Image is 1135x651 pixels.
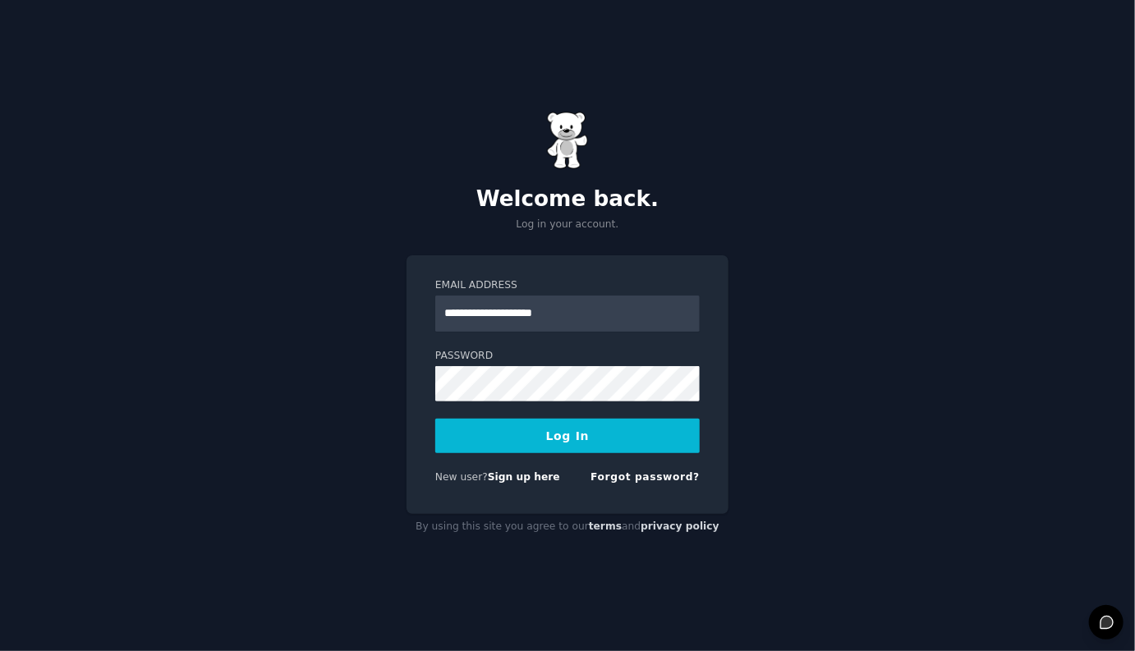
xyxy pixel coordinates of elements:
[488,471,560,483] a: Sign up here
[435,278,700,293] label: Email Address
[435,419,700,453] button: Log In
[641,520,719,532] a: privacy policy
[547,112,588,169] img: Gummy Bear
[435,471,488,483] span: New user?
[590,471,700,483] a: Forgot password?
[435,349,700,364] label: Password
[589,520,622,532] a: terms
[407,186,728,213] h2: Welcome back.
[407,514,728,540] div: By using this site you agree to our and
[407,218,728,232] p: Log in your account.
